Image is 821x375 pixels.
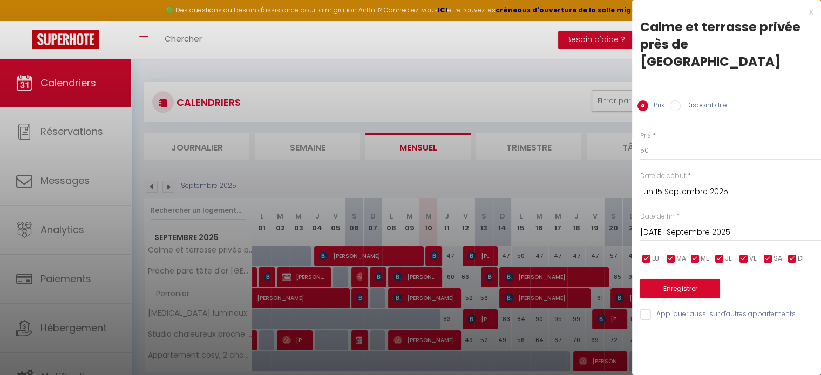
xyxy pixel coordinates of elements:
span: SA [773,254,782,264]
span: MA [676,254,686,264]
span: DI [798,254,804,264]
label: Prix [648,100,664,112]
label: Prix [640,131,651,141]
button: Ouvrir le widget de chat LiveChat [9,4,41,37]
span: JE [725,254,732,264]
span: ME [701,254,709,264]
button: Enregistrer [640,279,720,298]
div: Calme et terrasse privée près de [GEOGRAPHIC_DATA] [640,18,813,70]
label: Date de fin [640,212,675,222]
label: Date de début [640,171,686,181]
div: x [632,5,813,18]
label: Disponibilité [681,100,727,112]
span: LU [652,254,659,264]
span: VE [749,254,757,264]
